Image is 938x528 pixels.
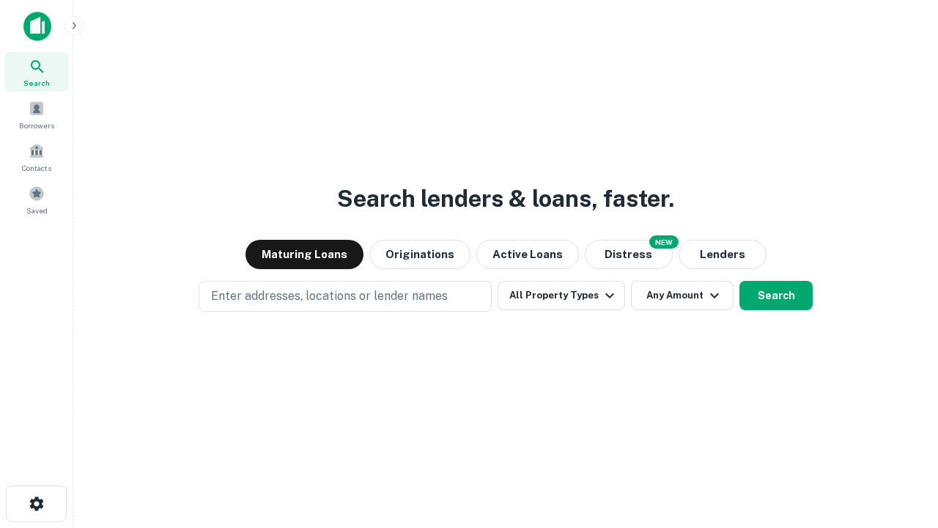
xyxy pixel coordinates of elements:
[4,180,69,219] a: Saved
[4,52,69,92] a: Search
[23,77,50,89] span: Search
[739,281,813,310] button: Search
[476,240,579,269] button: Active Loans
[4,95,69,134] a: Borrowers
[337,181,674,216] h3: Search lenders & loans, faster.
[649,235,679,249] div: NEW
[199,281,492,312] button: Enter addresses, locations or lender names
[26,205,48,216] span: Saved
[585,240,673,269] button: Search distressed loans with lien and other non-mortgage details.
[631,281,734,310] button: Any Amount
[679,240,767,269] button: Lenders
[245,240,363,269] button: Maturing Loans
[19,120,54,131] span: Borrowers
[865,411,938,481] iframe: Chat Widget
[4,137,69,177] a: Contacts
[498,281,625,310] button: All Property Types
[23,12,51,41] img: capitalize-icon.png
[369,240,470,269] button: Originations
[211,287,448,305] p: Enter addresses, locations or lender names
[22,162,51,174] span: Contacts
